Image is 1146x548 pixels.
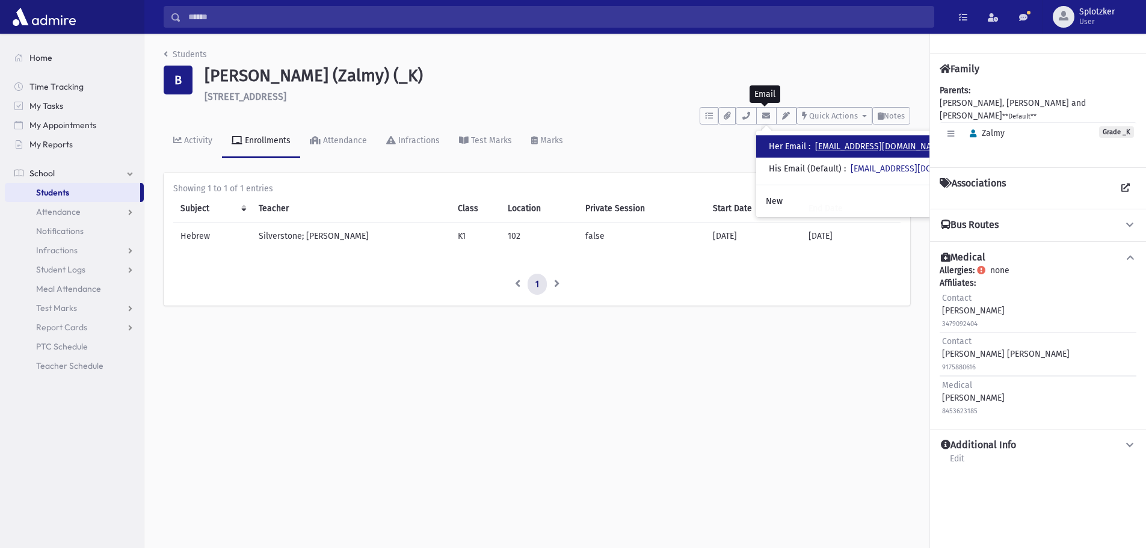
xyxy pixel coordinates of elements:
div: Email [750,85,780,103]
div: [PERSON_NAME] [PERSON_NAME] [942,335,1070,373]
a: Meal Attendance [5,279,144,298]
span: Time Tracking [29,81,84,92]
div: B [164,66,193,94]
span: Notes [884,111,905,120]
a: [EMAIL_ADDRESS][DOMAIN_NAME] [815,141,945,152]
h4: Family [940,63,979,75]
a: Attendance [5,202,144,221]
td: Hebrew [173,222,251,250]
nav: breadcrumb [164,48,207,66]
div: Test Marks [469,135,512,146]
div: Showing 1 to 1 of 1 entries [173,182,901,195]
small: 8453623185 [942,407,978,415]
td: 102 [501,222,578,250]
div: His Email (Default) [769,162,981,175]
span: : [844,164,846,174]
td: Silverstone; [PERSON_NAME] [251,222,451,250]
small: 9175880616 [942,363,976,371]
span: Medical [942,380,972,390]
td: [DATE] [706,222,801,250]
a: Infractions [377,125,449,158]
a: My Appointments [5,115,144,135]
div: Attendance [321,135,367,146]
small: 3479092404 [942,320,978,328]
button: Notes [872,107,910,125]
b: Allergies: [940,265,975,276]
span: My Reports [29,139,73,150]
a: My Tasks [5,96,144,115]
button: Bus Routes [940,219,1136,232]
div: Marks [538,135,563,146]
h4: Bus Routes [941,219,999,232]
span: Attendance [36,206,81,217]
a: [EMAIL_ADDRESS][DOMAIN_NAME] [851,164,981,174]
span: Test Marks [36,303,77,313]
a: Edit [949,452,965,473]
a: Enrollments [222,125,300,158]
span: Students [36,187,69,198]
a: Students [164,49,207,60]
span: Contact [942,336,972,346]
a: School [5,164,144,183]
div: [PERSON_NAME] [942,292,1005,330]
b: Parents: [940,85,970,96]
a: New [756,190,990,212]
span: PTC Schedule [36,341,88,352]
span: Splotzker [1079,7,1115,17]
a: Notifications [5,221,144,241]
h4: Medical [941,251,985,264]
a: Test Marks [5,298,144,318]
a: Activity [164,125,222,158]
a: Marks [522,125,573,158]
a: Student Logs [5,260,144,279]
div: [PERSON_NAME] [942,379,1005,417]
div: none [940,264,1136,419]
span: Student Logs [36,264,85,275]
button: Additional Info [940,439,1136,452]
a: My Reports [5,135,144,154]
div: [PERSON_NAME], [PERSON_NAME] and [PERSON_NAME] [940,84,1136,158]
span: Grade _K [1099,126,1134,138]
span: User [1079,17,1115,26]
a: 1 [528,274,547,295]
h1: [PERSON_NAME] (Zalmy) (_K) [205,66,910,86]
button: Quick Actions [796,107,872,125]
a: Test Marks [449,125,522,158]
a: Students [5,183,140,202]
th: Start Date [706,195,801,223]
span: My Appointments [29,120,96,131]
td: false [578,222,706,250]
span: Report Cards [36,322,87,333]
input: Search [181,6,934,28]
h6: [STREET_ADDRESS] [205,91,910,102]
td: [DATE] [801,222,901,250]
span: Notifications [36,226,84,236]
th: Class [451,195,501,223]
div: Enrollments [242,135,291,146]
h4: Additional Info [941,439,1016,452]
a: Attendance [300,125,377,158]
a: Home [5,48,144,67]
th: Subject [173,195,251,223]
a: View all Associations [1115,177,1136,199]
div: Infractions [396,135,440,146]
span: Meal Attendance [36,283,101,294]
span: Home [29,52,52,63]
span: Contact [942,293,972,303]
span: School [29,168,55,179]
span: My Tasks [29,100,63,111]
span: Infractions [36,245,78,256]
button: Medical [940,251,1136,264]
div: Her Email [769,140,945,153]
th: Location [501,195,578,223]
span: Zalmy [964,128,1005,138]
b: Affiliates: [940,278,976,288]
a: Time Tracking [5,77,144,96]
span: : [809,141,810,152]
h4: Associations [940,177,1006,199]
span: Quick Actions [809,111,858,120]
th: Private Session [578,195,706,223]
img: AdmirePro [10,5,79,29]
td: K1 [451,222,501,250]
span: Teacher Schedule [36,360,103,371]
